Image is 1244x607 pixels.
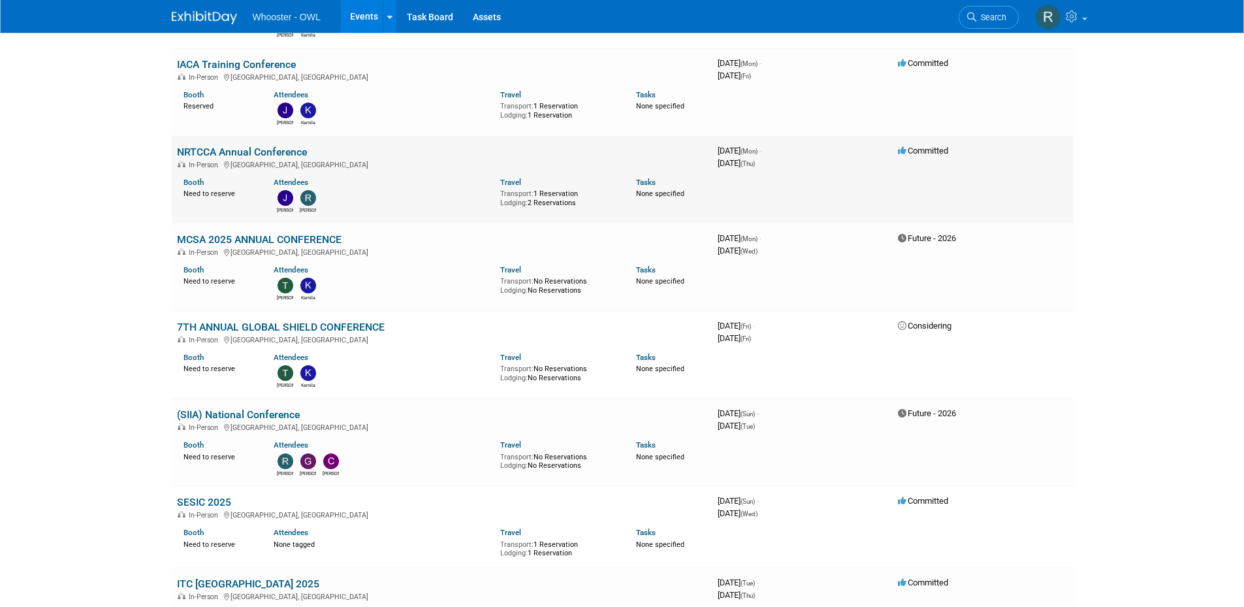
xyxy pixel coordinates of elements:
img: Kamila Castaneda [300,103,316,118]
img: Travis Dykes [278,278,293,293]
span: [DATE] [718,246,758,255]
span: Future - 2026 [898,408,956,418]
span: (Mon) [741,235,758,242]
a: Travel [500,353,521,362]
img: In-Person Event [178,511,185,517]
div: Kamila Castaneda [300,293,316,301]
span: (Sun) [741,498,755,505]
a: (SIIA) National Conference [177,408,300,421]
a: Attendees [274,440,308,450]
img: In-Person Event [178,336,185,342]
img: In-Person Event [178,593,185,599]
span: [DATE] [718,578,759,587]
img: Robert Dugan [300,190,316,206]
span: [DATE] [718,508,758,518]
div: Need to reserve [183,450,255,462]
img: ExhibitDay [172,11,237,24]
img: In-Person Event [178,161,185,167]
img: James Justus [278,190,293,206]
span: Committed [898,58,948,68]
div: Need to reserve [183,274,255,286]
a: Travel [500,528,521,537]
div: No Reservations No Reservations [500,274,616,295]
span: Lodging: [500,374,528,382]
a: Tasks [636,90,656,99]
a: Attendees [274,265,308,274]
span: [DATE] [718,146,761,156]
a: Travel [500,265,521,274]
div: No Reservations No Reservations [500,450,616,470]
div: Kamila Castaneda [300,118,316,126]
div: [GEOGRAPHIC_DATA], [GEOGRAPHIC_DATA] [177,246,707,257]
span: Lodging: [500,199,528,207]
img: Kamila Castaneda [300,278,316,293]
a: Attendees [274,353,308,362]
span: None specified [636,277,684,286]
span: - [759,146,761,156]
span: Transport: [500,277,534,286]
div: 1 Reservation 2 Reservations [500,187,616,207]
img: Travis Dykes [278,365,293,381]
img: In-Person Event [178,248,185,255]
span: (Tue) [741,423,755,430]
div: Need to reserve [183,538,255,550]
div: Kamila Castaneda [300,31,316,39]
span: In-Person [189,593,222,601]
span: Considering [898,321,951,331]
img: Kamila Castaneda [300,365,316,381]
span: - [757,578,759,587]
span: None specified [636,189,684,198]
a: NRTCCA Annual Conference [177,146,307,158]
span: In-Person [189,73,222,82]
div: [GEOGRAPHIC_DATA], [GEOGRAPHIC_DATA] [177,421,707,432]
span: Whooster - OWL [253,12,321,22]
span: [DATE] [718,321,755,331]
img: Richard Spradley [278,453,293,469]
img: In-Person Event [178,423,185,430]
div: Travis Dykes [277,293,293,301]
span: In-Person [189,336,222,344]
div: Gary LaFond [300,469,316,477]
span: Transport: [500,102,534,110]
span: [DATE] [718,233,761,243]
span: (Wed) [741,510,758,517]
span: (Fri) [741,73,751,80]
a: Booth [183,265,204,274]
div: [GEOGRAPHIC_DATA], [GEOGRAPHIC_DATA] [177,71,707,82]
div: None tagged [274,538,490,550]
div: [GEOGRAPHIC_DATA], [GEOGRAPHIC_DATA] [177,591,707,601]
div: [GEOGRAPHIC_DATA], [GEOGRAPHIC_DATA] [177,509,707,519]
img: Gary LaFond [300,453,316,469]
div: 1 Reservation 1 Reservation [500,538,616,558]
div: Need to reserve [183,362,255,374]
a: Booth [183,528,204,537]
div: Need to reserve [183,187,255,199]
div: Richard Spradley [277,469,293,477]
span: None specified [636,365,684,373]
span: [DATE] [718,333,751,343]
a: Tasks [636,528,656,537]
span: Committed [898,496,948,506]
span: Transport: [500,189,534,198]
div: Kamila Castaneda [300,381,316,389]
div: Reserved [183,99,255,111]
a: IACA Training Conference [177,58,296,71]
span: Committed [898,146,948,156]
span: Transport: [500,365,534,373]
a: Booth [183,353,204,362]
a: Tasks [636,265,656,274]
a: Booth [183,178,204,187]
a: 7TH ANNUAL GLOBAL SHIELD CONFERENCE [177,321,385,333]
span: None specified [636,102,684,110]
a: Travel [500,178,521,187]
span: - [753,321,755,331]
span: - [759,233,761,243]
a: Search [959,6,1019,29]
span: Lodging: [500,549,528,557]
span: (Mon) [741,148,758,155]
span: None specified [636,453,684,461]
img: Clare Louise Southcombe [323,453,339,469]
div: James Justus [277,206,293,214]
a: SESIC 2025 [177,496,231,508]
span: Committed [898,578,948,587]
